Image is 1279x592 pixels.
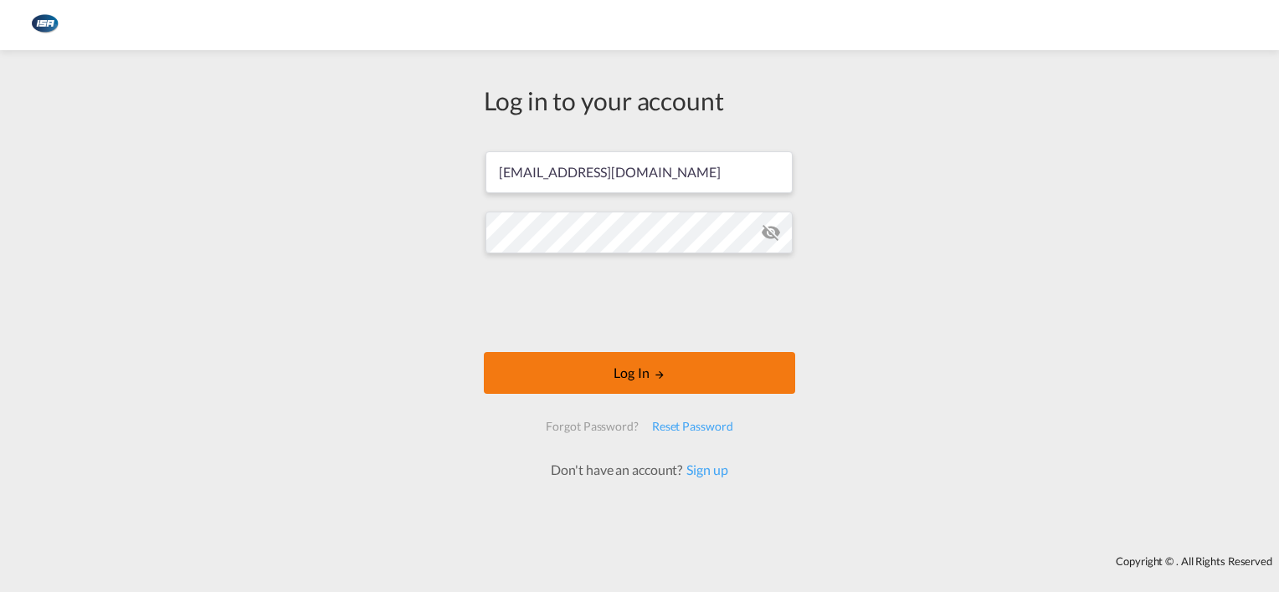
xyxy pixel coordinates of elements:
[25,7,63,44] img: 1aa151c0c08011ec8d6f413816f9a227.png
[539,411,645,441] div: Forgot Password?
[761,222,781,242] md-icon: icon-eye-off
[512,270,767,335] iframe: reCAPTCHA
[485,151,793,193] input: Enter email/phone number
[484,83,795,118] div: Log in to your account
[484,352,795,394] button: LOGIN
[645,411,740,441] div: Reset Password
[682,462,727,477] a: Sign up
[532,461,746,479] div: Don't have an account?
